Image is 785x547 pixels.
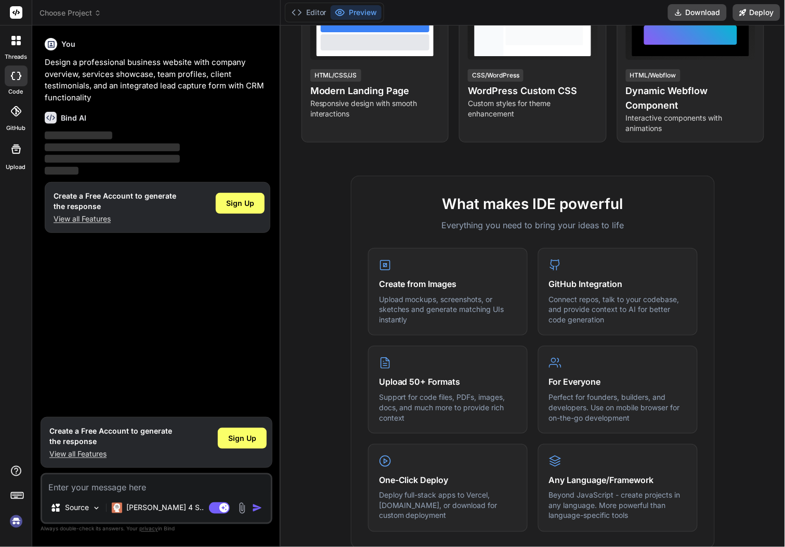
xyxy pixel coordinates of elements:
p: Design a professional business website with company overview, services showcase, team profiles, c... [45,57,270,103]
p: View all Features [54,214,176,224]
span: privacy [139,526,158,532]
div: HTML/CSS/JS [310,69,361,82]
button: Download [668,4,727,21]
h1: Create a Free Account to generate the response [49,426,172,447]
label: threads [5,53,27,61]
img: icon [252,503,263,513]
p: View all Features [49,449,172,459]
h4: Any Language/Framework [549,474,687,486]
span: ‌ [45,155,180,163]
p: Support for code files, PDFs, images, docs, and much more to provide rich context [379,392,517,423]
h1: Create a Free Account to generate the response [54,191,176,212]
img: Pick Models [92,504,101,513]
h4: GitHub Integration [549,278,687,290]
h2: What makes IDE powerful [368,193,698,215]
img: attachment [236,502,248,514]
h4: Modern Landing Page [310,84,440,98]
label: GitHub [6,124,25,133]
img: signin [7,513,25,530]
button: Deploy [733,4,780,21]
p: Beyond JavaScript - create projects in any language. More powerful than language-specific tools [549,490,687,521]
span: Sign Up [226,198,254,209]
p: Upload mockups, screenshots, or sketches and generate matching UIs instantly [379,294,517,325]
p: Perfect for founders, builders, and developers. Use on mobile browser for on-the-go development [549,392,687,423]
h4: Dynamic Webflow Component [626,84,755,113]
label: code [9,87,23,96]
h6: Bind AI [61,113,86,123]
div: CSS/WordPress [468,69,524,82]
p: Source [65,503,89,513]
p: Custom styles for theme enhancement [468,98,597,119]
h6: You [61,39,75,49]
span: ‌ [45,144,180,151]
p: [PERSON_NAME] 4 S.. [126,503,204,513]
p: Connect repos, talk to your codebase, and provide context to AI for better code generation [549,294,687,325]
h4: One-Click Deploy [379,474,517,486]
h4: WordPress Custom CSS [468,84,597,98]
span: Choose Project [40,8,101,18]
span: Sign Up [228,433,256,444]
button: Preview [331,5,382,20]
span: ‌ [45,132,112,139]
label: Upload [6,163,26,172]
p: Always double-check its answers. Your in Bind [41,524,272,534]
h4: Upload 50+ Formats [379,375,517,388]
button: Editor [287,5,331,20]
div: HTML/Webflow [626,69,681,82]
span: ‌ [45,167,78,175]
h4: For Everyone [549,375,687,388]
img: Claude 4 Sonnet [112,503,122,513]
p: Deploy full-stack apps to Vercel, [DOMAIN_NAME], or download for custom deployment [379,490,517,521]
p: Everything you need to bring your ideas to life [368,219,698,231]
h4: Create from Images [379,278,517,290]
p: Responsive design with smooth interactions [310,98,440,119]
p: Interactive components with animations [626,113,755,134]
